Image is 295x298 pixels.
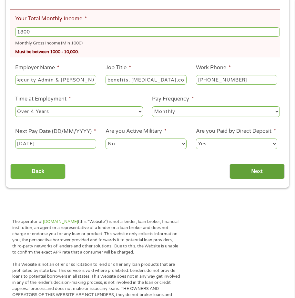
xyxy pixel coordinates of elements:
[10,164,66,179] input: Back
[196,128,276,135] label: Are you Paid by Direct Deposit
[15,75,96,85] input: Walmart
[15,139,96,149] input: ---Click Here for Calendar ---
[15,38,280,47] div: Monthly Gross Income (Min 1000)
[15,15,87,22] label: Your Total Monthly Income
[106,64,131,71] label: Job Title
[15,96,71,102] label: Time at Employment
[12,219,180,255] p: The operator of (this “Website”) is not a lender, loan broker, financial institution, an agent or...
[43,219,78,224] a: [DOMAIN_NAME]
[15,128,96,135] label: Next Pay Date (DD/MM/YYYY)
[196,75,277,85] input: (231) 754-4010
[106,75,187,85] input: Cashier
[106,128,167,135] label: Are you Active Military
[196,64,231,71] label: Work Phone
[15,64,59,71] label: Employer Name
[152,96,194,102] label: Pay Frequency
[15,47,280,55] div: Must be between 1000 - 10,000.
[15,27,280,37] input: 1800
[229,164,285,179] input: Next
